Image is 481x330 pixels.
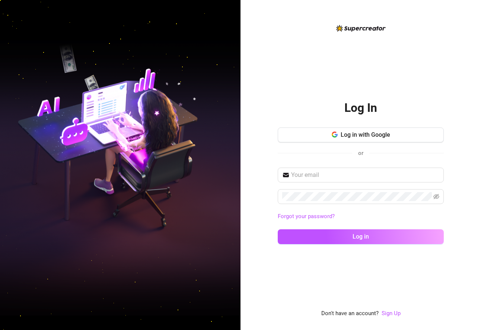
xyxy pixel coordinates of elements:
span: eye-invisible [433,194,439,200]
a: Forgot your password? [278,212,444,221]
button: Log in with Google [278,127,444,142]
a: Forgot your password? [278,213,335,220]
img: logo-BBDzfeDw.svg [336,25,386,32]
a: Sign Up [382,309,401,318]
span: Log in [353,233,369,240]
span: Log in with Google [341,131,390,138]
h2: Log In [344,100,377,116]
button: Log in [278,229,444,244]
a: Sign Up [382,310,401,317]
span: Don't have an account? [321,309,379,318]
input: Your email [291,171,439,179]
span: or [358,150,363,156]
